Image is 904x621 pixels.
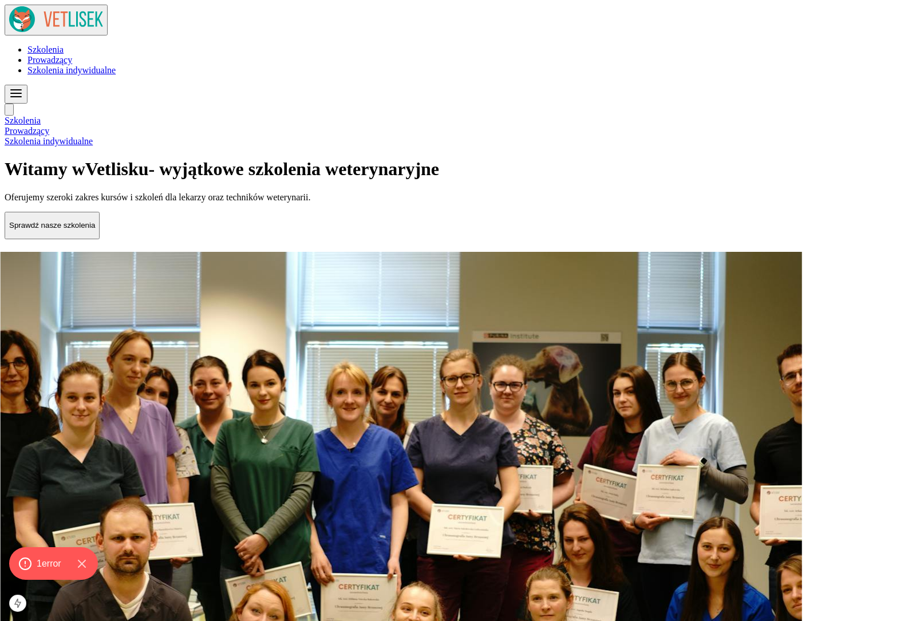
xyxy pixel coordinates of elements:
[5,192,899,203] p: Oferujemy szeroki zakres kursów i szkoleń dla lekarzy oraz techników weterynarii.
[27,55,72,65] a: Prowadzący
[111,159,149,179] span: lisku
[85,159,111,179] span: Vet
[5,159,899,180] h1: Witamy w - wyjątkowe szkolenia weterynaryjne
[5,212,100,239] button: Sprawdź nasze szkolenia
[5,136,93,146] a: Szkolenia indywidualne
[9,221,95,230] p: Sprawdź nasze szkolenia
[27,65,116,75] a: Szkolenia indywidualne
[5,220,100,230] a: Sprawdź nasze szkolenia
[27,45,64,54] a: Szkolenia
[5,104,14,116] button: Close menu
[5,85,27,104] button: Toggle menu
[5,116,41,125] a: Szkolenia
[5,126,49,136] a: Prowadzący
